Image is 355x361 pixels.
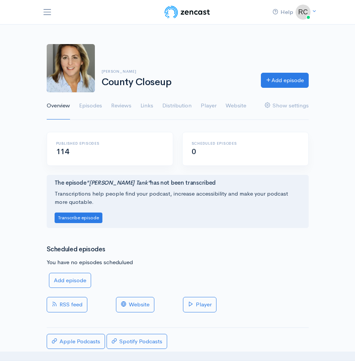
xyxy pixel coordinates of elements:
img: ... [296,5,311,20]
a: Help [267,5,299,20]
a: Reviews [111,92,131,119]
img: ZenCast Logo [163,5,211,20]
h6: [PERSON_NAME] [102,69,252,73]
button: Transcribe episode [55,213,102,223]
p: You have no episodes schedulued [47,258,309,267]
p: Transcriptions help people find your podcast, increase accessibility and make your podcast more q... [55,190,301,207]
h1: County Closeup [102,77,252,88]
a: Website [225,92,246,119]
a: Player [201,92,216,119]
button: Toggle navigation [42,5,53,19]
a: Spotify Podcasts [107,334,167,349]
h6: Scheduled episodes [192,141,299,145]
a: Player [183,297,216,312]
span: 0 [192,147,196,156]
a: Links [140,92,153,119]
a: Transcribe episode [55,213,102,220]
a: Add episode [49,273,91,288]
a: Episodes [79,92,102,119]
a: Distribution [162,92,192,119]
a: Overview [47,92,70,119]
a: RSS feed [47,297,87,312]
h4: The episode has not been transcribed [55,180,301,186]
h6: Published episodes [56,141,164,145]
h3: Scheduled episodes [47,246,309,253]
a: Show settings [265,92,309,119]
a: Add episode [261,73,309,88]
span: 114 [56,147,69,156]
i: "[PERSON_NAME] Tank" [86,179,150,186]
a: Apple Podcasts [47,334,105,349]
a: Website [116,297,154,312]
